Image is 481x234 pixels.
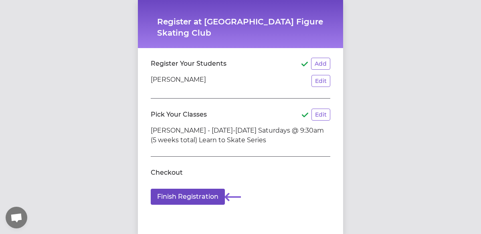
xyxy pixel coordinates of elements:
button: Add [311,58,330,70]
li: [PERSON_NAME] - [DATE]-[DATE] Saturdays @ 9:30am (5 weeks total) Learn to Skate Series [151,126,330,145]
h2: Register Your Students [151,59,226,69]
h2: Pick Your Classes [151,110,207,119]
p: [PERSON_NAME] [151,75,206,87]
h1: Register at [GEOGRAPHIC_DATA] Figure Skating Club [157,16,324,38]
button: Finish Registration [151,189,225,205]
button: Edit [311,75,330,87]
a: Open chat [6,207,27,228]
h2: Checkout [151,168,183,178]
button: Edit [311,109,330,121]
